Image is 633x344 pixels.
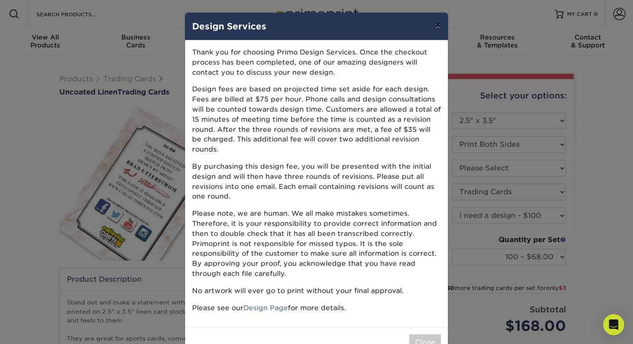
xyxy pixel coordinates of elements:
div: Open Intercom Messenger [603,314,624,335]
p: Design fees are based on projected time set aside for each design. Fees are billed at $75 per hou... [192,84,441,155]
h4: Design Services [192,20,441,33]
p: Please see our for more details. [192,303,441,313]
p: By purchasing this design fee, you will be presented with the initial design and will then have t... [192,162,441,202]
p: No artwork will ever go to print without your final approval. [192,286,441,296]
a: Design Page [244,304,288,312]
p: Please note, we are human. We all make mistakes sometimes. Therefore, it is your responsibility t... [192,209,441,279]
button: × [428,13,448,37]
p: Thank you for choosing Primo Design Services. Once the checkout process has been completed, one o... [192,47,441,77]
